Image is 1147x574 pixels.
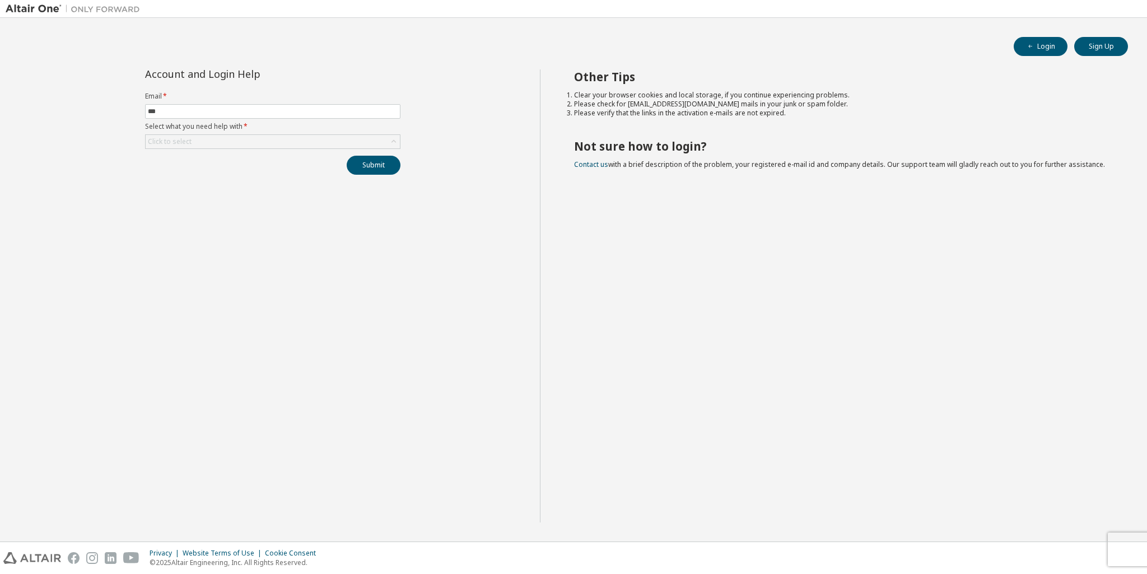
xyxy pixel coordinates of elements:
[145,92,400,101] label: Email
[1074,37,1128,56] button: Sign Up
[150,549,183,558] div: Privacy
[574,100,1108,109] li: Please check for [EMAIL_ADDRESS][DOMAIN_NAME] mails in your junk or spam folder.
[574,160,1105,169] span: with a brief description of the problem, your registered e-mail id and company details. Our suppo...
[574,160,608,169] a: Contact us
[183,549,265,558] div: Website Terms of Use
[574,69,1108,84] h2: Other Tips
[574,91,1108,100] li: Clear your browser cookies and local storage, if you continue experiencing problems.
[148,137,192,146] div: Click to select
[105,552,116,564] img: linkedin.svg
[574,109,1108,118] li: Please verify that the links in the activation e-mails are not expired.
[574,139,1108,153] h2: Not sure how to login?
[3,552,61,564] img: altair_logo.svg
[68,552,80,564] img: facebook.svg
[146,135,400,148] div: Click to select
[123,552,139,564] img: youtube.svg
[86,552,98,564] img: instagram.svg
[1014,37,1067,56] button: Login
[145,122,400,131] label: Select what you need help with
[347,156,400,175] button: Submit
[145,69,349,78] div: Account and Login Help
[150,558,323,567] p: © 2025 Altair Engineering, Inc. All Rights Reserved.
[6,3,146,15] img: Altair One
[265,549,323,558] div: Cookie Consent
